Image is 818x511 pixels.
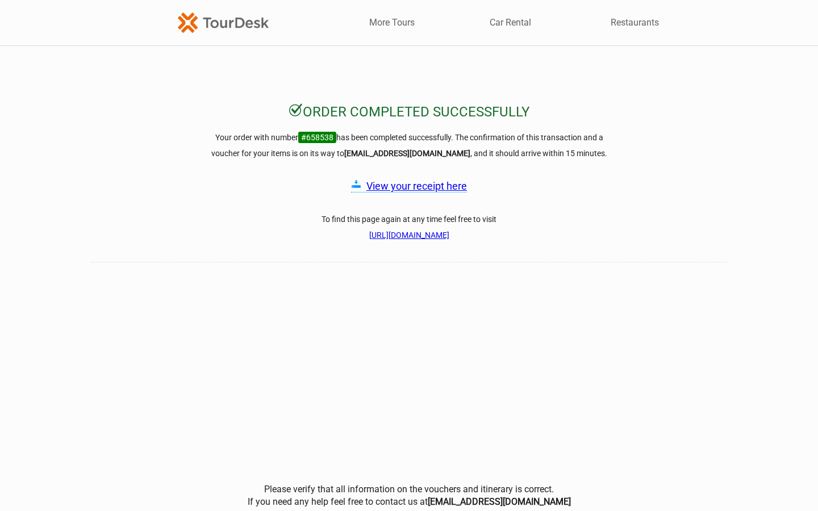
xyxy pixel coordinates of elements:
a: Restaurants [611,16,659,29]
h3: To find this page again at any time feel free to visit [204,211,613,243]
span: #658538 [298,132,336,143]
img: TourDesk-logo-td-orange-v1.png [178,12,269,32]
a: More Tours [369,16,415,29]
a: View your receipt here [366,180,467,192]
a: [URL][DOMAIN_NAME] [369,231,449,240]
a: Car Rental [490,16,531,29]
h3: Your order with number has been completed successfully. The confirmation of this transaction and ... [204,129,613,161]
strong: [EMAIL_ADDRESS][DOMAIN_NAME] [344,149,470,158]
center: Please verify that all information on the vouchers and itinerary is correct. If you need any help... [91,483,727,509]
b: [EMAIL_ADDRESS][DOMAIN_NAME] [428,496,571,507]
iframe: How was your booking experience? Give us feedback. [91,263,727,462]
